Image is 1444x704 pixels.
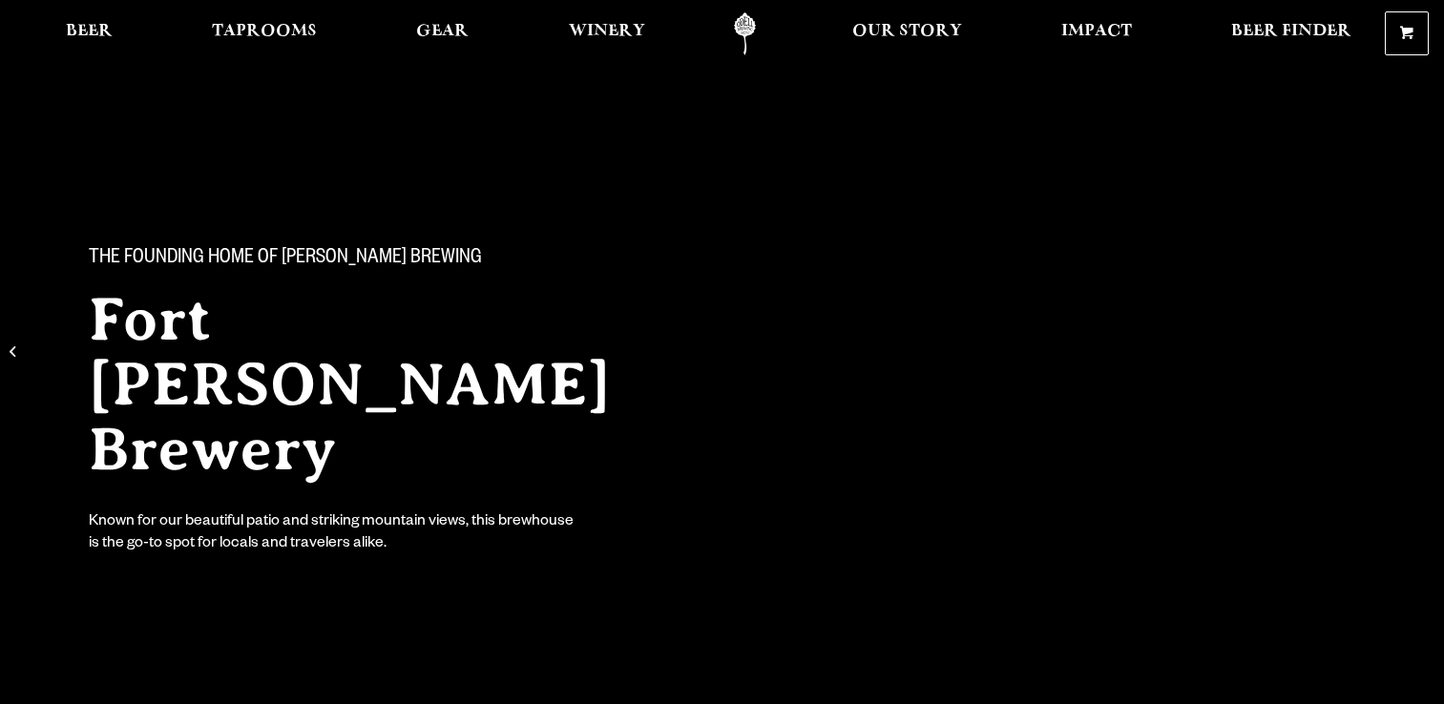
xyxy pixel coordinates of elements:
span: Taprooms [212,24,317,39]
span: The Founding Home of [PERSON_NAME] Brewing [89,247,482,272]
span: Beer Finder [1231,24,1351,39]
span: Beer [66,24,113,39]
a: Beer Finder [1219,12,1364,55]
a: Gear [404,12,481,55]
a: Taprooms [199,12,329,55]
span: Winery [569,24,645,39]
a: Winery [556,12,658,55]
a: Beer [53,12,125,55]
span: Impact [1061,24,1132,39]
a: Impact [1049,12,1144,55]
a: Odell Home [709,12,781,55]
div: Known for our beautiful patio and striking mountain views, this brewhouse is the go-to spot for l... [89,512,577,556]
span: Gear [416,24,469,39]
span: Our Story [852,24,962,39]
a: Our Story [840,12,974,55]
h2: Fort [PERSON_NAME] Brewery [89,287,684,482]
